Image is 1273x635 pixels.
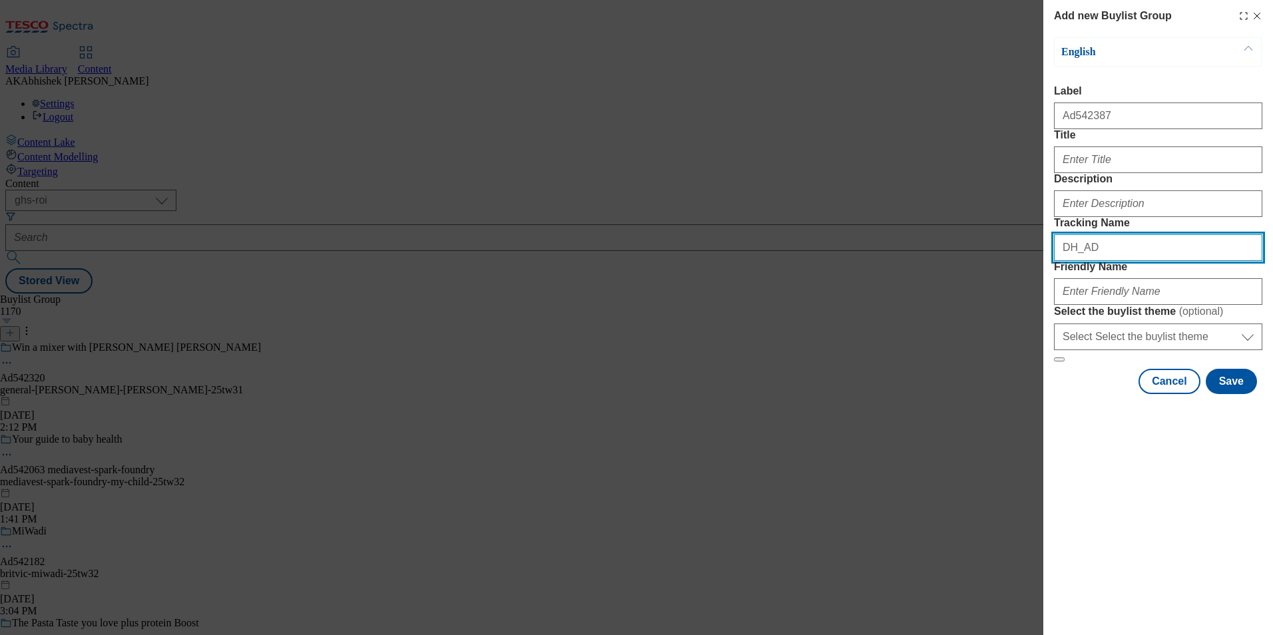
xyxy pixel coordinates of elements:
[1054,305,1262,318] label: Select the buylist theme
[1054,261,1262,273] label: Friendly Name
[1054,173,1262,185] label: Description
[1054,278,1262,305] input: Enter Friendly Name
[1139,369,1200,394] button: Cancel
[1179,306,1224,317] span: ( optional )
[1054,85,1262,97] label: Label
[1054,129,1262,141] label: Title
[1054,217,1262,229] label: Tracking Name
[1061,45,1201,59] p: English
[1054,234,1262,261] input: Enter Tracking Name
[1054,8,1172,24] h4: Add new Buylist Group
[1206,369,1257,394] button: Save
[1054,146,1262,173] input: Enter Title
[1054,190,1262,217] input: Enter Description
[1054,103,1262,129] input: Enter Label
